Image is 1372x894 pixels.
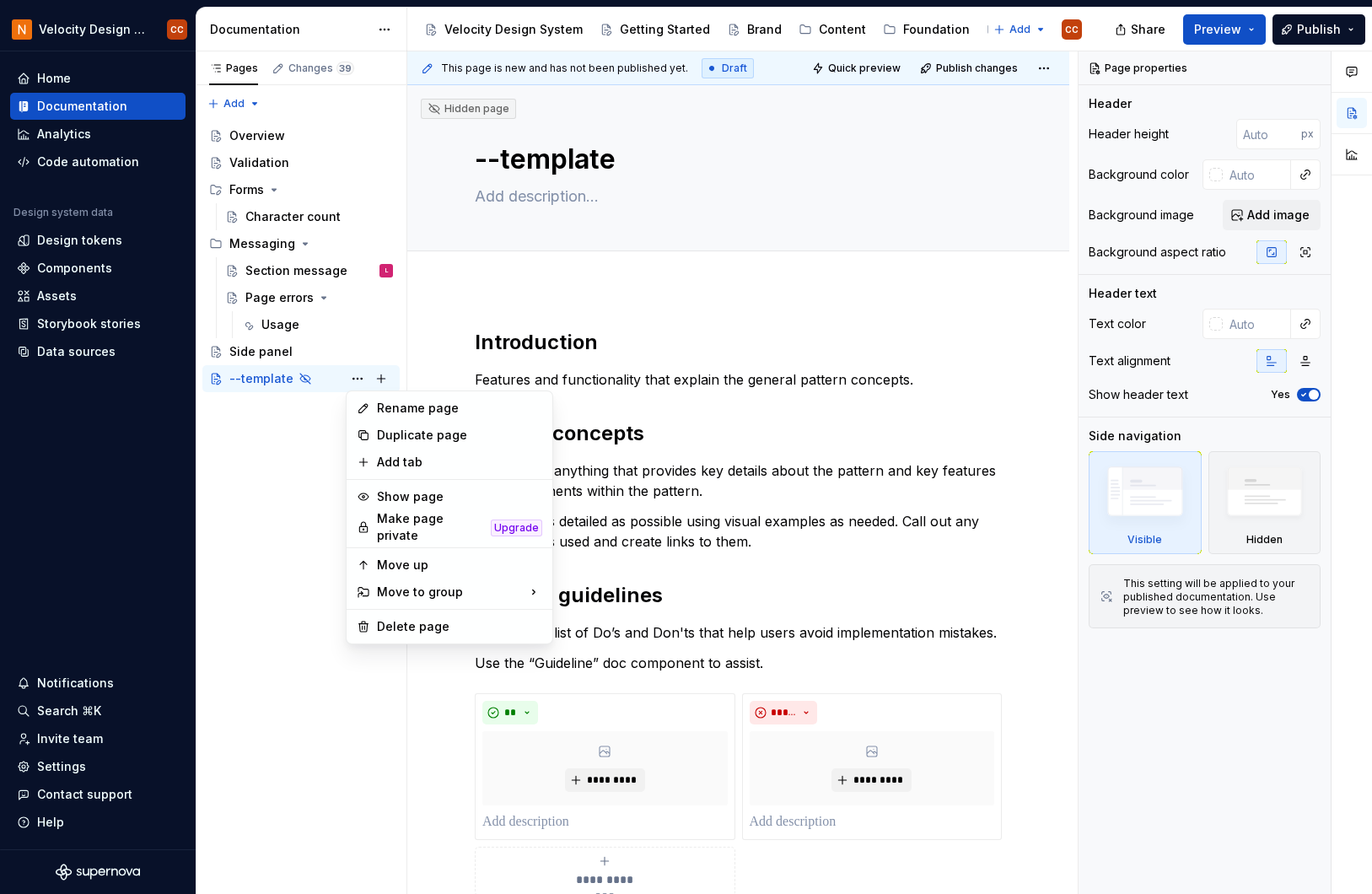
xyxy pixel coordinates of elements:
[377,400,542,417] div: Rename page
[491,520,542,536] div: Upgrade
[377,557,542,574] div: Move up
[377,488,542,505] div: Show page
[377,427,542,444] div: Duplicate page
[377,618,542,635] div: Delete page
[377,454,542,471] div: Add tab
[377,510,484,544] div: Make page private
[350,579,549,606] div: Move to group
